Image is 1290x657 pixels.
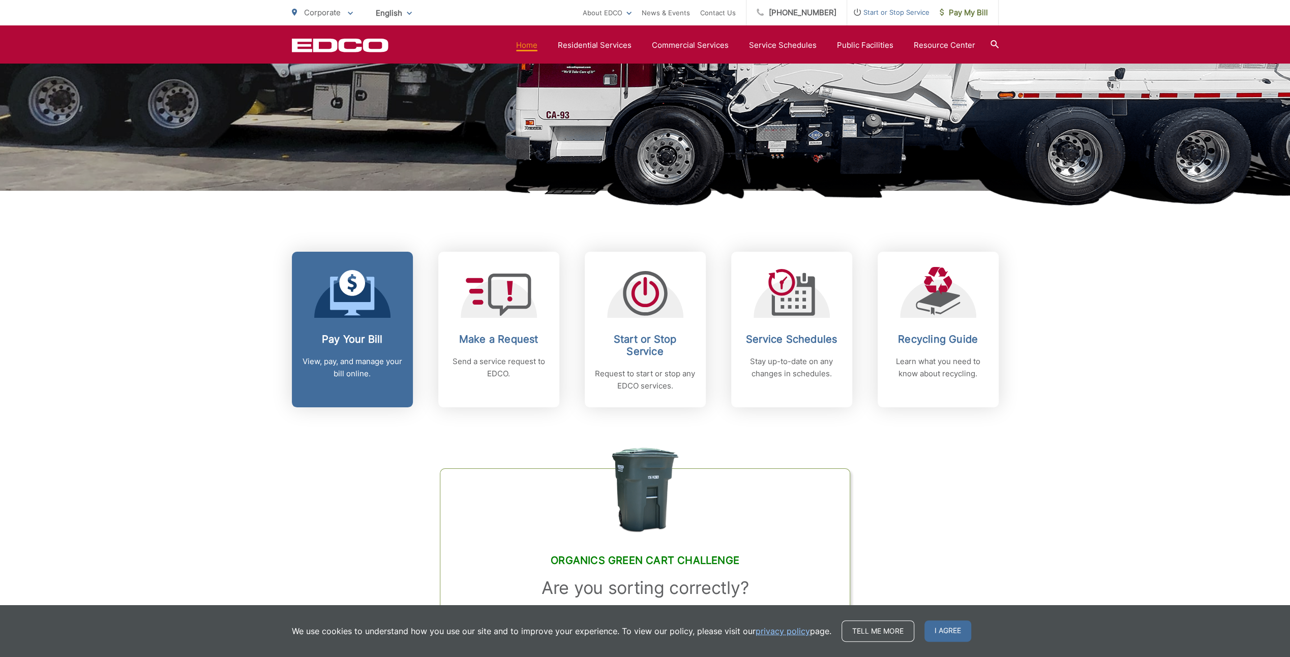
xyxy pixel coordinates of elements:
[837,39,893,51] a: Public Facilities
[888,355,988,380] p: Learn what you need to know about recycling.
[642,7,690,19] a: News & Events
[516,39,537,51] a: Home
[924,620,971,642] span: I agree
[466,554,824,566] h2: Organics Green Cart Challenge
[842,620,914,642] a: Tell me more
[304,8,341,17] span: Corporate
[448,333,549,345] h2: Make a Request
[741,333,842,345] h2: Service Schedules
[595,333,696,357] h2: Start or Stop Service
[292,625,831,637] p: We use cookies to understand how you use our site and to improve your experience. To view our pol...
[914,39,975,51] a: Resource Center
[731,252,852,407] a: Service Schedules Stay up-to-date on any changes in schedules.
[741,355,842,380] p: Stay up-to-date on any changes in schedules.
[700,7,736,19] a: Contact Us
[302,355,403,380] p: View, pay, and manage your bill online.
[368,4,419,22] span: English
[878,252,999,407] a: Recycling Guide Learn what you need to know about recycling.
[888,333,988,345] h2: Recycling Guide
[595,368,696,392] p: Request to start or stop any EDCO services.
[558,39,632,51] a: Residential Services
[448,355,549,380] p: Send a service request to EDCO.
[756,625,810,637] a: privacy policy
[438,252,559,407] a: Make a Request Send a service request to EDCO.
[749,39,817,51] a: Service Schedules
[940,7,988,19] span: Pay My Bill
[466,578,824,598] h3: Are you sorting correctly?
[302,333,403,345] h2: Pay Your Bill
[652,39,729,51] a: Commercial Services
[583,7,632,19] a: About EDCO
[292,38,388,52] a: EDCD logo. Return to the homepage.
[292,252,413,407] a: Pay Your Bill View, pay, and manage your bill online.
